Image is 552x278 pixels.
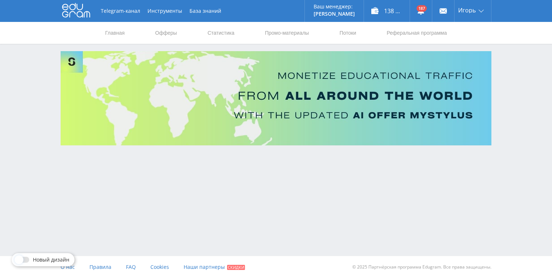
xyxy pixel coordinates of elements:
[33,257,69,263] span: Новый дизайн
[458,7,476,13] span: Игорь
[314,11,355,17] p: [PERSON_NAME]
[104,22,125,44] a: Главная
[150,256,169,278] a: Cookies
[154,22,178,44] a: Офферы
[314,4,355,9] p: Ваш менеджер:
[126,256,136,278] a: FAQ
[61,51,491,145] img: Banner
[280,256,491,278] div: © 2025 Партнёрская программа Edugram. Все права защищены.
[184,256,245,278] a: Наши партнеры Скидки
[150,263,169,270] span: Cookies
[227,265,245,270] span: Скидки
[126,263,136,270] span: FAQ
[61,263,75,270] span: О нас
[386,22,448,44] a: Реферальная программа
[89,263,111,270] span: Правила
[89,256,111,278] a: Правила
[184,263,225,270] span: Наши партнеры
[61,256,75,278] a: О нас
[264,22,310,44] a: Промо-материалы
[339,22,357,44] a: Потоки
[207,22,235,44] a: Статистика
